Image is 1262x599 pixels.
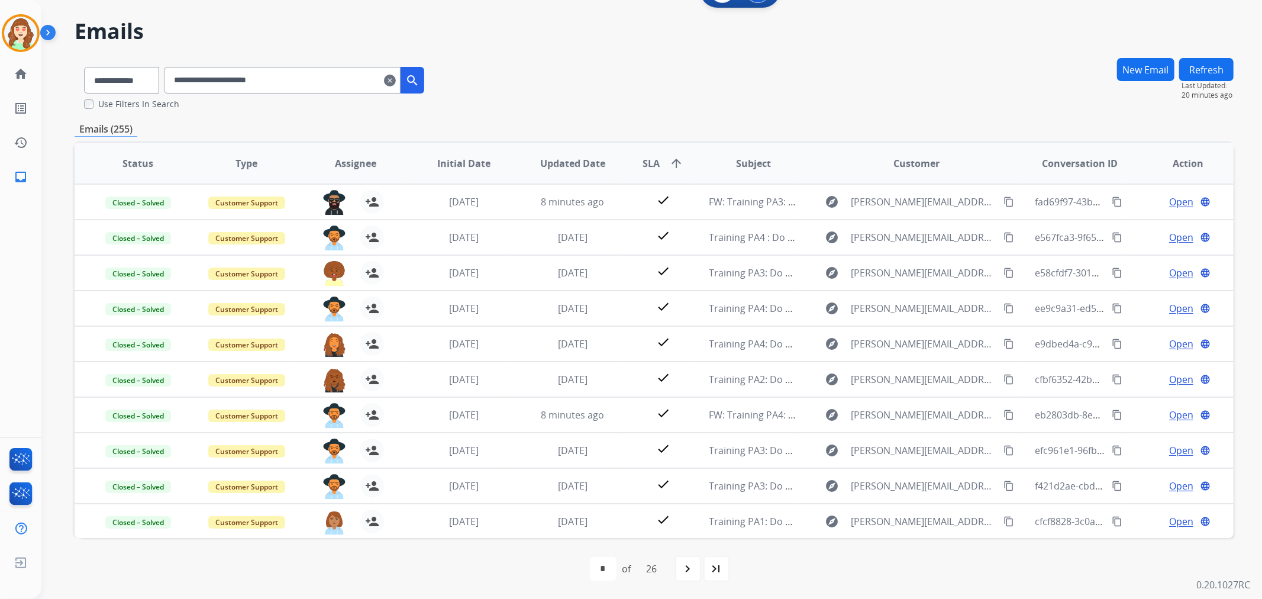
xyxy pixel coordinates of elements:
[1035,337,1216,350] span: e9dbed4a-c956-43f0-a4a0-a30a10caa3ed
[1169,266,1193,280] span: Open
[851,408,996,422] span: [PERSON_NAME][EMAIL_ADDRESS][DOMAIN_NAME]
[449,231,479,244] span: [DATE]
[365,443,379,458] mat-icon: person_add
[1003,410,1014,420] mat-icon: content_copy
[384,73,396,88] mat-icon: clear
[322,332,346,357] img: agent-avatar
[681,562,695,576] mat-icon: navigate_next
[709,515,915,528] span: Training PA1: Do Not Assign ([PERSON_NAME])
[322,368,346,392] img: agent-avatar
[656,193,670,207] mat-icon: check
[322,226,346,250] img: agent-avatar
[1200,303,1211,314] mat-icon: language
[825,266,839,280] mat-icon: explore
[825,443,839,458] mat-icon: explore
[656,371,670,385] mat-icon: check
[1169,479,1193,493] span: Open
[825,408,839,422] mat-icon: explore
[1169,195,1193,209] span: Open
[208,232,285,244] span: Customer Support
[335,156,376,170] span: Assignee
[1200,268,1211,278] mat-icon: language
[558,515,588,528] span: [DATE]
[365,266,379,280] mat-icon: person_add
[558,266,588,279] span: [DATE]
[825,514,839,529] mat-icon: explore
[1042,156,1118,170] span: Conversation ID
[540,156,605,170] span: Updated Date
[14,136,28,150] mat-icon: history
[208,303,285,315] span: Customer Support
[365,337,379,351] mat-icon: person_add
[1169,337,1193,351] span: Open
[98,98,179,110] label: Use Filters In Search
[1200,445,1211,456] mat-icon: language
[14,170,28,184] mat-icon: inbox
[1200,410,1211,420] mat-icon: language
[105,303,171,315] span: Closed – Solved
[736,156,771,170] span: Subject
[1169,408,1193,422] span: Open
[1035,515,1205,528] span: cfcf8828-3c0a-4c9a-b060-1cc3f6f57969
[558,231,588,244] span: [DATE]
[322,510,346,534] img: agent-avatar
[1182,91,1234,100] span: 20 minutes ago
[208,516,285,529] span: Customer Support
[825,479,839,493] mat-icon: explore
[851,266,996,280] span: [PERSON_NAME][EMAIL_ADDRESS][DOMAIN_NAME]
[1200,232,1211,243] mat-icon: language
[208,339,285,351] span: Customer Support
[14,67,28,81] mat-icon: home
[449,195,479,208] span: [DATE]
[1035,266,1209,279] span: e58cfdf7-301d-4f0f-b498-1639976aeee9
[322,261,346,286] img: agent-avatar
[656,477,670,491] mat-icon: check
[1169,301,1193,315] span: Open
[122,156,153,170] span: Status
[851,195,996,209] span: [PERSON_NAME][EMAIL_ADDRESS][DOMAIN_NAME]
[1196,578,1250,592] p: 0.20.1027RC
[1200,374,1211,385] mat-icon: language
[105,197,171,209] span: Closed – Solved
[449,515,479,528] span: [DATE]
[322,403,346,428] img: agent-avatar
[656,406,670,420] mat-icon: check
[1035,408,1217,421] span: eb2803db-8e28-4cdf-90a9-aa7620dc8e31
[75,20,1234,43] h2: Emails
[208,268,285,280] span: Customer Support
[1003,232,1014,243] mat-icon: content_copy
[322,474,346,499] img: agent-avatar
[365,230,379,244] mat-icon: person_add
[1112,481,1122,491] mat-icon: content_copy
[449,337,479,350] span: [DATE]
[1112,516,1122,527] mat-icon: content_copy
[105,374,171,387] span: Closed – Solved
[1169,230,1193,244] span: Open
[365,479,379,493] mat-icon: person_add
[1112,268,1122,278] mat-icon: content_copy
[709,302,915,315] span: Training PA4: Do Not Assign ([PERSON_NAME])
[1003,516,1014,527] mat-icon: content_copy
[365,514,379,529] mat-icon: person_add
[893,156,940,170] span: Customer
[709,562,724,576] mat-icon: last_page
[105,516,171,529] span: Closed – Solved
[656,299,670,314] mat-icon: check
[709,337,915,350] span: Training PA4: Do Not Assign ([PERSON_NAME])
[105,339,171,351] span: Closed – Solved
[105,410,171,422] span: Closed – Solved
[1200,516,1211,527] mat-icon: language
[208,374,285,387] span: Customer Support
[1200,197,1211,207] mat-icon: language
[365,301,379,315] mat-icon: person_add
[208,481,285,493] span: Customer Support
[1003,303,1014,314] mat-icon: content_copy
[208,197,285,209] span: Customer Support
[1035,444,1209,457] span: efc961e1-96fb-4171-82a7-fb8cd9fc456d
[1003,339,1014,349] mat-icon: content_copy
[558,479,588,492] span: [DATE]
[365,372,379,387] mat-icon: person_add
[1169,443,1193,458] span: Open
[405,73,419,88] mat-icon: search
[1112,445,1122,456] mat-icon: content_copy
